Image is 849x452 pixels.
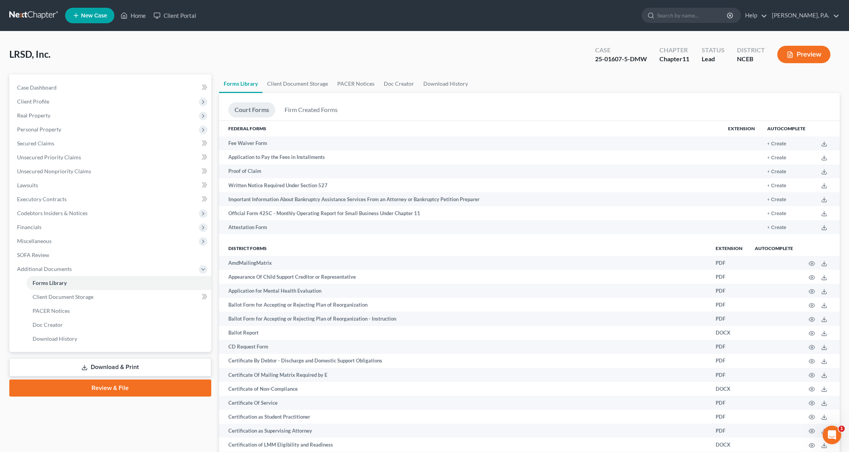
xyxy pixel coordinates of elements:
td: PDF [709,284,749,298]
div: Lead [702,55,725,64]
td: Important Information About Bankruptcy Assistance Services From an Attorney or Bankruptcy Petitio... [219,192,722,206]
th: Autocomplete [761,121,812,136]
td: Written Notice Required Under Section 527 [219,178,722,192]
span: Codebtors Insiders & Notices [17,210,88,216]
td: PDF [709,298,749,312]
th: Extension [709,240,749,256]
td: Ballot Form for Accepting or Rejecting Plan of Reorganization - Instruction [219,312,710,326]
th: Federal Forms [219,121,722,136]
td: PDF [709,340,749,354]
a: Executory Contracts [11,192,211,206]
td: DOCX [709,382,749,396]
button: + Create [767,211,786,216]
div: NCEB [737,55,765,64]
td: PDF [709,396,749,410]
a: Firm Created Forms [278,102,344,117]
span: Lawsuits [17,182,38,188]
a: PACER Notices [26,304,211,318]
a: Case Dashboard [11,81,211,95]
a: Unsecured Priority Claims [11,150,211,164]
td: PDF [709,368,749,382]
a: Home [117,9,150,22]
a: Unsecured Nonpriority Claims [11,164,211,178]
a: [PERSON_NAME], P.A. [768,9,839,22]
button: + Create [767,225,786,230]
a: Review & File [9,380,211,397]
td: PDF [709,354,749,368]
span: Unsecured Priority Claims [17,154,81,160]
a: Download History [26,332,211,346]
div: District [737,46,765,55]
td: Ballot Report [219,326,710,340]
td: Application to Pay the Fees in Installments [219,150,722,164]
a: Doc Creator [379,74,419,93]
th: District forms [219,240,710,256]
a: Client Portal [150,9,200,22]
span: Executory Contracts [17,196,67,202]
span: Download History [33,335,77,342]
a: Download & Print [9,358,211,376]
td: Certificate By Debtor - Discharge and Domestic Support Obligations [219,354,710,368]
span: 11 [682,55,689,62]
span: Miscellaneous [17,238,52,244]
span: Client Profile [17,98,49,105]
td: Proof of Claim [219,164,722,178]
span: LRSD, Inc. [9,48,50,60]
span: 1 [839,426,845,432]
a: PACER Notices [333,74,379,93]
td: CD Request Form [219,340,710,354]
td: Certificate Of Mailing Matrix Required by E [219,368,710,382]
button: + Create [767,155,786,160]
td: Ballot Form for Accepting or Rejecting Plan of Reorganization [219,298,710,312]
td: Appearance Of Child Support Creditor or Representative [219,270,710,284]
a: Lawsuits [11,178,211,192]
iframe: Intercom live chat [823,426,841,444]
td: Attestation Form [219,220,722,234]
a: Forms Library [219,74,262,93]
td: Official Form 425C - Monthly Operating Report for Small Business Under Chapter 11 [219,206,722,220]
span: Additional Documents [17,266,72,272]
div: 25-01607-5-DMW [595,55,647,64]
a: Doc Creator [26,318,211,332]
td: Fee Waiver Form [219,136,722,150]
span: SOFA Review [17,252,49,258]
button: + Create [767,197,786,202]
span: Financials [17,224,41,230]
button: Preview [777,46,830,63]
input: Search by name... [657,8,728,22]
td: Certification as Student Practitioner [219,410,710,424]
button: + Create [767,141,786,147]
span: Client Document Storage [33,293,93,300]
th: Autocomplete [749,240,799,256]
td: Application for Mental Health Evaluation [219,284,710,298]
td: PDF [709,410,749,424]
div: Status [702,46,725,55]
span: Case Dashboard [17,84,57,91]
span: Unsecured Nonpriority Claims [17,168,91,174]
td: PDF [709,256,749,270]
td: AmdMailingMatrix [219,256,710,270]
button: + Create [767,169,786,174]
span: PACER Notices [33,307,70,314]
div: Chapter [659,55,689,64]
td: DOCX [709,438,749,452]
a: Secured Claims [11,136,211,150]
span: New Case [81,13,107,19]
span: Doc Creator [33,321,63,328]
a: Forms Library [26,276,211,290]
td: PDF [709,270,749,284]
div: Chapter [659,46,689,55]
span: Personal Property [17,126,61,133]
span: Real Property [17,112,50,119]
a: Client Document Storage [26,290,211,304]
td: Certification of LMM Eligibility and Readiness [219,438,710,452]
a: Court Forms [228,102,275,117]
a: Client Document Storage [262,74,333,93]
a: Help [741,9,767,22]
span: Forms Library [33,279,67,286]
button: + Create [767,183,786,188]
a: Download History [419,74,473,93]
td: PDF [709,312,749,326]
span: Secured Claims [17,140,54,147]
td: PDF [709,424,749,438]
